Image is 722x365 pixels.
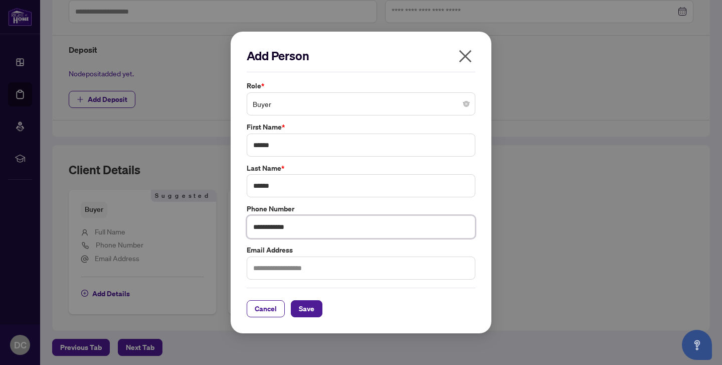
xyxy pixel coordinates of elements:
button: Open asap [682,330,712,360]
label: Phone Number [247,203,475,214]
button: Save [291,300,322,317]
span: close [457,48,473,64]
label: Role [247,80,475,91]
span: close-circle [463,101,469,107]
span: Save [299,301,314,317]
label: Email Address [247,245,475,256]
h2: Add Person [247,48,475,64]
span: Buyer [253,94,469,113]
label: First Name [247,121,475,133]
label: Last Name [247,163,475,174]
span: Cancel [255,301,277,317]
button: Cancel [247,300,285,317]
